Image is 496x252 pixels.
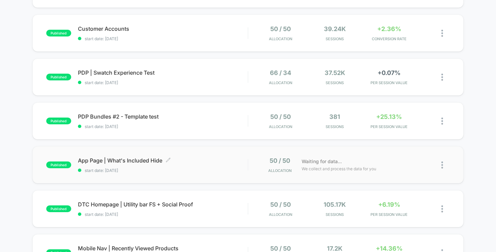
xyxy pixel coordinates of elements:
[270,25,291,32] span: 50 / 50
[364,212,415,217] span: PER SESSION VALUE
[46,161,71,168] span: published
[441,205,443,212] img: close
[441,30,443,37] img: close
[270,69,291,76] span: 66 / 34
[269,212,292,217] span: Allocation
[269,80,292,85] span: Allocation
[46,30,71,36] span: published
[46,205,71,212] span: published
[78,69,248,76] span: PDP | Swatch Experience Test
[268,168,292,173] span: Allocation
[376,245,403,252] span: +14.36%
[46,118,71,124] span: published
[269,36,292,41] span: Allocation
[309,124,360,129] span: Sessions
[325,69,345,76] span: 37.52k
[78,36,248,41] span: start date: [DATE]
[78,157,248,164] span: App Page | What's Included Hide
[78,124,248,129] span: start date: [DATE]
[441,118,443,125] img: close
[78,113,248,120] span: PDP Bundles #2 - Template test
[309,80,360,85] span: Sessions
[302,158,342,165] span: Waiting for data...
[78,80,248,85] span: start date: [DATE]
[270,245,291,252] span: 50 / 50
[78,212,248,217] span: start date: [DATE]
[441,161,443,169] img: close
[309,36,360,41] span: Sessions
[324,201,346,208] span: 105.17k
[376,113,402,120] span: +25.13%
[78,201,248,208] span: DTC Homepage | Utility bar FS + Social Proof
[378,201,400,208] span: +6.19%
[269,124,292,129] span: Allocation
[270,113,291,120] span: 50 / 50
[364,36,415,41] span: CONVERSION RATE
[46,74,71,80] span: published
[270,201,291,208] span: 50 / 50
[327,245,342,252] span: 17.2k
[270,157,290,164] span: 50 / 50
[377,25,401,32] span: +2.36%
[324,25,346,32] span: 39.24k
[329,113,340,120] span: 381
[364,124,415,129] span: PER SESSION VALUE
[78,25,248,32] span: Customer Accounts
[78,168,248,173] span: start date: [DATE]
[364,80,415,85] span: PER SESSION VALUE
[309,212,360,217] span: Sessions
[78,245,248,252] span: Mobile Nav | Recently Viewed Products
[302,166,376,172] span: We collect and process the data for you
[378,69,401,76] span: +0.07%
[441,74,443,81] img: close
